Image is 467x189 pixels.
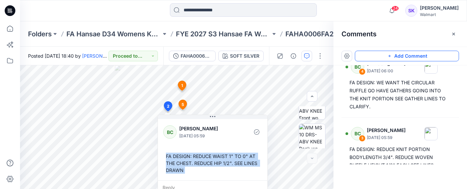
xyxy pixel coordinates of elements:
a: FYE 2027 S3 Hansae FA Womens [176,29,271,39]
div: FAHA0006FA26_LS RUFFLE MIXY DRESS [181,52,211,60]
div: SK [405,5,417,17]
button: FAHA0006FA26_LS RUFFLE MIXY DRESS [169,51,216,61]
span: 1 [181,83,183,89]
p: [DATE] 06:00 [367,68,406,74]
span: Posted [DATE] 18:40 by [28,52,108,59]
p: [DATE] 05:59 [179,133,234,139]
span: 5 [182,102,184,108]
a: FA Hansae D34 Womens Knits [66,29,161,39]
div: BC [351,60,364,74]
div: 4 [359,68,366,75]
span: 24 [392,6,399,11]
p: FAHA0006FA26_LS RUFFLE MIXY DRESS [285,29,380,39]
div: 3 [359,135,366,142]
img: WM MS 10 DRS-ABV KNEE Back wo Avatar [299,124,325,150]
div: FA DESIGN: REDUCE KNIT PORTION BODYLENGTH 3/4". REDUCE WOVEN RUFFLE HEIGHT 1/2" EACH SEE LINES DRAWN [349,145,451,177]
button: Details [288,51,299,61]
p: [DATE] 05:59 [367,134,406,141]
div: [PERSON_NAME] [420,4,459,12]
h2: Comments [341,30,377,38]
div: FA DESIGN: REDUCE WAIST 1" TO 0" AT THE CHEST. REDUCE HIP 1/2". SEE LINES DRAWN [163,150,262,176]
p: [PERSON_NAME] [179,125,234,133]
div: Walmart [420,12,459,17]
a: [PERSON_NAME] [82,53,121,59]
p: [PERSON_NAME] [367,126,406,134]
div: SOFT SILVER [230,52,259,60]
button: SOFT SILVER [218,51,264,61]
span: 2 [167,103,170,109]
a: Folders [28,29,52,39]
button: Add Comment [355,51,459,61]
div: FA DESIGN: WE WANT THE CIRCULAR RUFFLE GO HAVE GATHERS GOING INTO THE KNIT PORTION SEE GATHER LIN... [349,79,451,111]
div: BC [351,127,364,140]
div: BC [163,125,177,139]
img: WM MS 10 DRS-ABV KNEE Front wo Avatar [299,93,325,119]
